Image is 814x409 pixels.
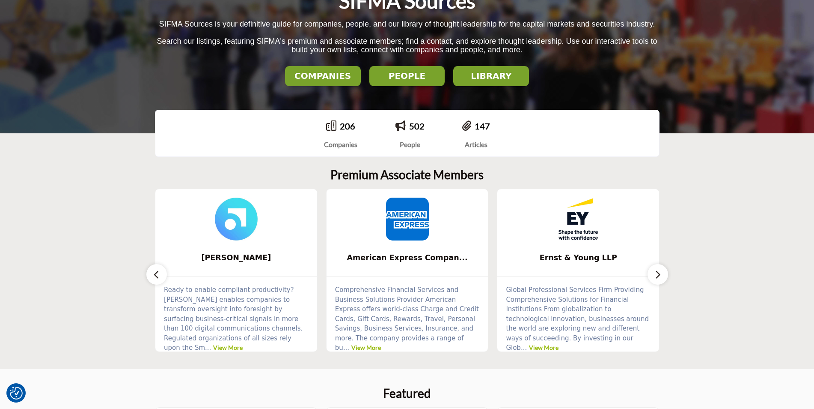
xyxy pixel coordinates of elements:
[462,139,490,150] div: Articles
[285,66,361,86] button: COMPANIES
[343,344,349,352] span: ...
[351,344,381,351] a: View More
[330,168,484,182] h2: Premium Associate Members
[324,139,357,150] div: Companies
[475,121,490,131] a: 147
[386,198,429,241] img: American Express Company
[159,20,655,28] span: SIFMA Sources is your definitive guide for companies, people, and our library of thought leadersh...
[168,247,304,269] b: Smarsh
[340,121,355,131] a: 206
[510,247,646,269] b: Ernst & Young LLP
[157,37,657,54] span: Search our listings, featuring SIFMA's premium and associate members; find a contact, and explore...
[339,247,475,269] b: American Express Company
[383,386,431,401] h2: Featured
[164,285,309,353] p: Ready to enable compliant productivity? [PERSON_NAME] enables companies to transform oversight in...
[409,121,425,131] a: 502
[456,71,526,81] h2: LIBRARY
[215,198,258,241] img: Smarsh
[521,344,527,352] span: ...
[288,71,358,81] h2: COMPANIES
[10,387,23,400] img: Revisit consent button
[205,344,211,352] span: ...
[510,252,646,263] span: Ernst & Young LLP
[557,198,600,241] img: Ernst & Young LLP
[497,247,659,269] a: Ernst & Young LLP
[369,66,445,86] button: PEOPLE
[506,285,651,353] p: Global Professional Services Firm Providing Comprehensive Solutions for Financial Institutions Fr...
[335,285,480,353] p: Comprehensive Financial Services and Business Solutions Provider American Express offers world-cl...
[168,252,304,263] span: [PERSON_NAME]
[372,71,443,81] h2: PEOPLE
[10,387,23,400] button: Consent Preferences
[339,252,475,263] span: American Express Compan...
[395,139,425,150] div: People
[529,344,559,351] a: View More
[453,66,529,86] button: LIBRARY
[327,247,488,269] a: American Express Compan...
[155,247,317,269] a: [PERSON_NAME]
[213,344,243,351] a: View More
